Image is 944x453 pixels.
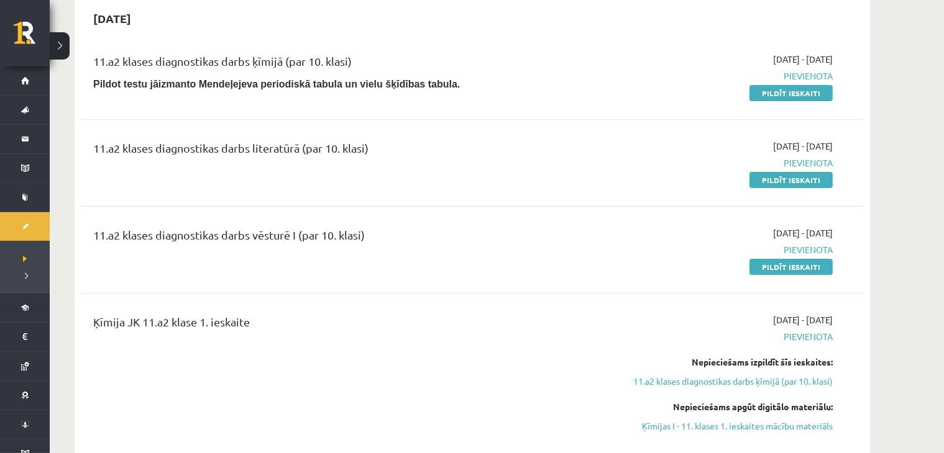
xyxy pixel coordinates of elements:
span: Pievienota [598,330,833,343]
b: Pildot testu jāizmanto Mendeļejeva periodiskā tabula un vielu šķīdības tabula. [93,79,460,89]
h2: [DATE] [81,4,144,33]
a: Pildīt ieskaiti [749,172,833,188]
span: [DATE] - [DATE] [773,53,833,66]
a: Ķīmijas I - 11. klases 1. ieskaites mācību materiāls [598,419,833,433]
span: Pievienota [598,70,833,83]
div: 11.a2 klases diagnostikas darbs ķīmijā (par 10. klasi) [93,53,580,76]
span: [DATE] - [DATE] [773,140,833,153]
span: Pievienota [598,243,833,256]
div: Ķīmija JK 11.a2 klase 1. ieskaite [93,313,580,336]
a: Rīgas 1. Tālmācības vidusskola [14,22,50,53]
a: Pildīt ieskaiti [749,85,833,101]
span: [DATE] - [DATE] [773,313,833,326]
a: 11.a2 klases diagnostikas darbs ķīmijā (par 10. klasi) [598,375,833,388]
div: 11.a2 klases diagnostikas darbs literatūrā (par 10. klasi) [93,140,580,163]
div: 11.a2 klases diagnostikas darbs vēsturē I (par 10. klasi) [93,226,580,249]
div: Nepieciešams apgūt digitālo materiālu: [598,400,833,413]
span: Pievienota [598,156,833,169]
div: Nepieciešams izpildīt šīs ieskaites: [598,356,833,369]
a: Pildīt ieskaiti [749,259,833,275]
span: [DATE] - [DATE] [773,226,833,240]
